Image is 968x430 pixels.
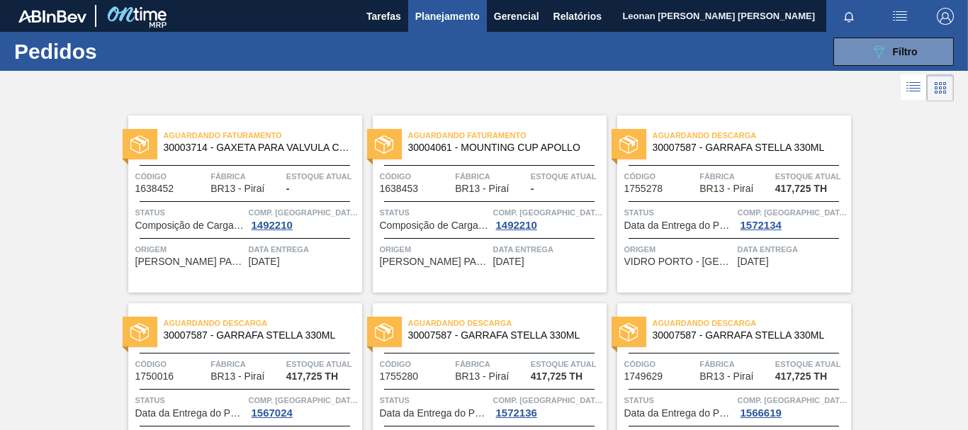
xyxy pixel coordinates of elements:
span: 417,725 TH [775,183,827,194]
span: Aguardando Descarga [408,316,607,330]
span: Status [624,205,734,220]
span: 30007587 - GARRAFA STELLA 330ML [408,330,595,341]
span: Aguardando Descarga [164,316,362,330]
a: Comp. [GEOGRAPHIC_DATA]1572134 [738,205,848,231]
span: Status [380,205,490,220]
span: Aguardando Descarga [653,316,851,330]
span: Estoque atual [775,357,848,371]
span: Comp. Carga [738,205,848,220]
a: statusAguardando Faturamento30003714 - GAXETA PARA VALVULA COSTERCódigo1638452FábricaBR13 - Piraí... [118,115,362,293]
span: Estoque atual [531,357,603,371]
div: Visão em Lista [901,74,927,101]
span: Origem [135,242,245,256]
span: BR13 - Piraí [455,183,509,194]
span: 30007587 - GARRAFA STELLA 330ML [164,330,351,341]
span: Estoque atual [286,169,359,183]
span: Data entrega [249,242,359,256]
div: 1567024 [249,407,296,419]
span: Estoque atual [775,169,848,183]
span: Fábrica [699,169,772,183]
span: COSTER PACKAGING DO BRASIL - SAO PAULO [135,256,245,267]
span: Gerencial [494,8,539,25]
img: status [619,135,638,154]
span: Fábrica [455,357,527,371]
span: Aguardando Faturamento [164,128,362,142]
img: userActions [891,8,908,25]
a: statusAguardando Descarga30007587 - GARRAFA STELLA 330MLCódigo1755278FábricaBR13 - PiraíEstoque a... [607,115,851,293]
img: status [130,135,149,154]
span: Comp. Carga [249,393,359,407]
span: Fábrica [210,357,283,371]
span: Status [135,205,245,220]
span: 12/09/2024 [738,256,769,267]
span: Data da Entrega do Pedido Antecipada [135,408,245,419]
span: 30003714 - GAXETA PARA VALVULA COSTER [164,142,351,153]
span: Status [135,393,245,407]
span: Origem [624,242,734,256]
div: 1566619 [738,407,784,419]
a: Comp. [GEOGRAPHIC_DATA]1492210 [249,205,359,231]
span: 1755280 [380,371,419,382]
span: Composição de Carga Aceita [135,220,245,231]
span: Aguardando Descarga [653,128,851,142]
span: Estoque atual [531,169,603,183]
span: 1749629 [624,371,663,382]
span: Comp. Carga [249,205,359,220]
div: 1492210 [249,220,296,231]
img: status [619,323,638,341]
img: status [375,323,393,341]
span: Data da Entrega do Pedido Atrasada [624,220,734,231]
span: Código [380,169,452,183]
span: Composição de Carga Aceita [380,220,490,231]
span: Código [135,169,208,183]
span: 417,725 TH [775,371,827,382]
span: - [531,183,534,194]
div: 1492210 [493,220,540,231]
span: VIDRO PORTO - PORTO FERREIRA (SP) [624,256,734,267]
span: Aguardando Faturamento [408,128,607,142]
span: Data entrega [493,242,603,256]
a: Comp. [GEOGRAPHIC_DATA]1572136 [493,393,603,419]
span: 21/06/2024 [493,256,524,267]
span: Código [624,169,697,183]
span: Comp. Carga [493,393,603,407]
a: Comp. [GEOGRAPHIC_DATA]1567024 [249,393,359,419]
a: Comp. [GEOGRAPHIC_DATA]1492210 [493,205,603,231]
span: Código [380,357,452,371]
button: Filtro [833,38,954,66]
div: Visão em Cards [927,74,954,101]
span: BR13 - Piraí [699,183,753,194]
a: Comp. [GEOGRAPHIC_DATA]1566619 [738,393,848,419]
button: Notificações [826,6,872,26]
span: 1750016 [135,371,174,382]
span: Filtro [893,46,918,57]
span: 1755278 [624,183,663,194]
span: Status [624,393,734,407]
span: BR13 - Piraí [210,371,264,382]
span: COSTER PACKAGING DO BRASIL - SAO PAULO [380,256,490,267]
span: Fábrica [210,169,283,183]
h1: Pedidos [14,43,213,60]
span: Data da Entrega do Pedido Atrasada [380,408,490,419]
span: Fábrica [699,357,772,371]
span: Data da Entrega do Pedido Atrasada [624,408,734,419]
span: 417,725 TH [286,371,338,382]
span: BR13 - Piraí [455,371,509,382]
span: Status [380,393,490,407]
span: BR13 - Piraí [210,183,264,194]
img: status [375,135,393,154]
span: 30007587 - GARRAFA STELLA 330ML [653,330,840,341]
span: Origem [380,242,490,256]
span: Fábrica [455,169,527,183]
span: Data entrega [738,242,848,256]
span: 30004061 - MOUNTING CUP APOLLO [408,142,595,153]
span: Relatórios [553,8,602,25]
span: 1638452 [135,183,174,194]
span: Código [135,357,208,371]
div: 1572134 [738,220,784,231]
img: Logout [937,8,954,25]
span: 30007587 - GARRAFA STELLA 330ML [653,142,840,153]
span: BR13 - Piraí [699,371,753,382]
span: Comp. Carga [493,205,603,220]
img: TNhmsLtSVTkK8tSr43FrP2fwEKptu5GPRR3wAAAABJRU5ErkJggg== [18,10,86,23]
